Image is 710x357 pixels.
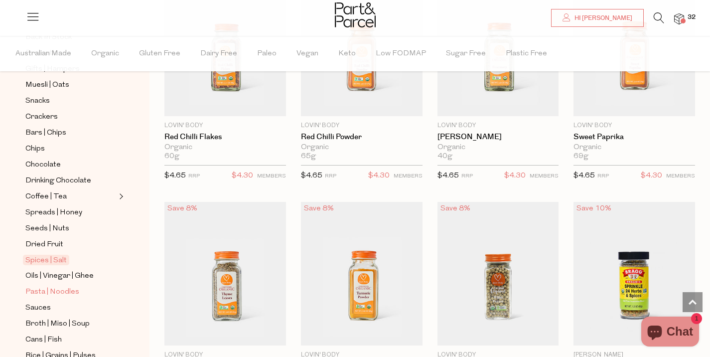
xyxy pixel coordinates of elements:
[573,133,695,142] a: Sweet Paprika
[164,121,286,130] p: Lovin' Body
[188,174,200,179] small: RRP
[15,36,71,71] span: Australian Made
[25,318,90,330] span: Broth | Miso | Soup
[25,206,116,219] a: Spreads | Honey
[257,36,277,71] span: Paleo
[368,170,390,182] span: $4.30
[25,175,116,187] a: Drinking Chocolate
[25,159,61,171] span: Chocolate
[325,174,336,179] small: RRP
[437,172,459,179] span: $4.65
[437,202,473,215] div: Save 8%
[139,36,180,71] span: Gluten Free
[674,13,684,24] a: 32
[301,172,322,179] span: $4.65
[25,270,116,282] a: Oils | Vinegar | Ghee
[572,14,632,22] span: Hi [PERSON_NAME]
[25,143,45,155] span: Chips
[25,286,79,298] span: Pasta | Noodles
[23,255,69,265] span: Spices | Salt
[504,170,526,182] span: $4.30
[301,133,423,142] a: Red Chilli Powder
[25,270,94,282] span: Oils | Vinegar | Ghee
[573,143,695,152] div: Organic
[200,36,237,71] span: Dairy Free
[164,152,179,161] span: 60g
[301,202,423,346] img: Turmeric Powder
[257,174,286,179] small: MEMBERS
[573,202,695,346] img: Sprinkle Seasoning
[685,13,698,22] span: 32
[641,170,662,182] span: $4.30
[25,318,116,330] a: Broth | Miso | Soup
[437,121,559,130] p: Lovin' Body
[25,175,91,187] span: Drinking Chocolate
[461,174,473,179] small: RRP
[25,222,116,235] a: Seeds | Nuts
[25,159,116,171] a: Chocolate
[335,2,376,27] img: Part&Parcel
[437,133,559,142] a: [PERSON_NAME]
[573,121,695,130] p: Lovin' Body
[25,127,66,139] span: Bars | Chips
[530,174,559,179] small: MEMBERS
[25,286,116,298] a: Pasta | Noodles
[25,334,116,346] a: Cans | Fish
[551,9,644,27] a: Hi [PERSON_NAME]
[164,202,200,215] div: Save 8%
[25,127,116,139] a: Bars | Chips
[296,36,318,71] span: Vegan
[164,143,286,152] div: Organic
[301,152,316,161] span: 65g
[117,190,124,202] button: Expand/Collapse Coffee | Tea
[573,202,614,215] div: Save 10%
[506,36,547,71] span: Plastic Free
[301,143,423,152] div: Organic
[437,143,559,152] div: Organic
[25,143,116,155] a: Chips
[25,334,62,346] span: Cans | Fish
[164,202,286,346] img: Thyme Leaves
[301,121,423,130] p: Lovin' Body
[573,172,595,179] span: $4.65
[446,36,486,71] span: Sugar Free
[25,223,69,235] span: Seeds | Nuts
[164,172,186,179] span: $4.65
[25,254,116,266] a: Spices | Salt
[301,202,337,215] div: Save 8%
[597,174,609,179] small: RRP
[573,152,588,161] span: 69g
[164,133,286,142] a: Red Chilli Flakes
[437,202,559,346] img: White Pepper
[91,36,119,71] span: Organic
[25,95,116,107] a: Snacks
[25,79,69,91] span: Muesli | Oats
[25,191,67,203] span: Coffee | Tea
[25,190,116,203] a: Coffee | Tea
[25,79,116,91] a: Muesli | Oats
[666,174,695,179] small: MEMBERS
[232,170,253,182] span: $4.30
[437,152,452,161] span: 40g
[25,239,63,251] span: Dried Fruit
[25,238,116,251] a: Dried Fruit
[25,95,50,107] span: Snacks
[25,302,51,314] span: Sauces
[25,302,116,314] a: Sauces
[25,207,82,219] span: Spreads | Honey
[394,174,423,179] small: MEMBERS
[638,317,702,349] inbox-online-store-chat: Shopify online store chat
[338,36,356,71] span: Keto
[25,111,58,123] span: Crackers
[25,111,116,123] a: Crackers
[376,36,426,71] span: Low FODMAP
